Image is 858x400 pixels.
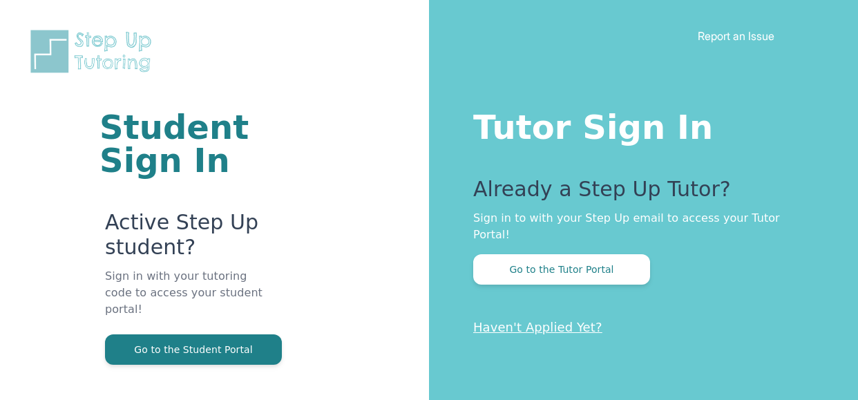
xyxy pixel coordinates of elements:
a: Haven't Applied Yet? [473,320,602,334]
p: Sign in with your tutoring code to access your student portal! [105,268,263,334]
button: Go to the Tutor Portal [473,254,650,285]
a: Report an Issue [698,29,774,43]
h1: Tutor Sign In [473,105,803,144]
p: Already a Step Up Tutor? [473,177,803,210]
h1: Student Sign In [99,111,263,177]
a: Go to the Tutor Portal [473,263,650,276]
a: Go to the Student Portal [105,343,282,356]
img: Step Up Tutoring horizontal logo [28,28,160,75]
button: Go to the Student Portal [105,334,282,365]
p: Sign in to with your Step Up email to access your Tutor Portal! [473,210,803,243]
p: Active Step Up student? [105,210,263,268]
